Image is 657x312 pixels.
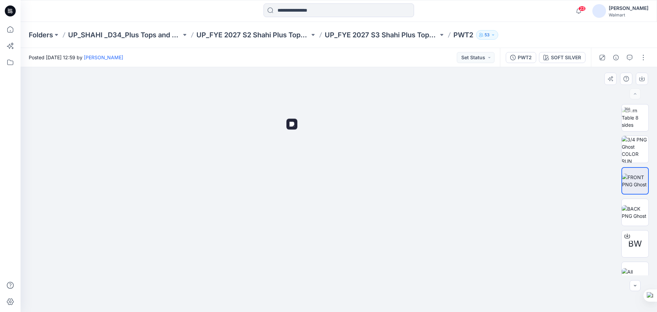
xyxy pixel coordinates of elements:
[325,30,438,40] a: UP_FYE 2027 S3 Shahi Plus Tops and Dress
[622,174,648,188] img: FRONT PNG Ghost
[578,6,586,11] span: 23
[476,30,498,40] button: 53
[610,52,621,63] button: Details
[453,30,473,40] p: PWT2
[622,136,648,163] img: 3/4 PNG Ghost COLOR RUN
[622,107,648,128] img: Turn Table 8 sides
[29,30,53,40] a: Folders
[518,54,532,61] div: PWT2
[592,4,606,18] img: avatar
[609,4,648,12] div: [PERSON_NAME]
[622,268,648,283] img: All colorways
[84,54,123,60] a: [PERSON_NAME]
[539,52,585,63] button: SOFT SILVER
[622,205,648,220] img: BACK PNG Ghost
[68,30,181,40] a: UP_SHAHI _D34_Plus Tops and Dresses
[551,54,581,61] div: SOFT SILVER
[29,54,123,61] span: Posted [DATE] 12:59 by
[628,238,642,250] span: BW
[196,30,310,40] a: UP_FYE 2027 S2 Shahi Plus Tops and Dress
[485,31,490,39] p: 53
[609,12,648,17] div: Walmart
[506,52,536,63] button: PWT2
